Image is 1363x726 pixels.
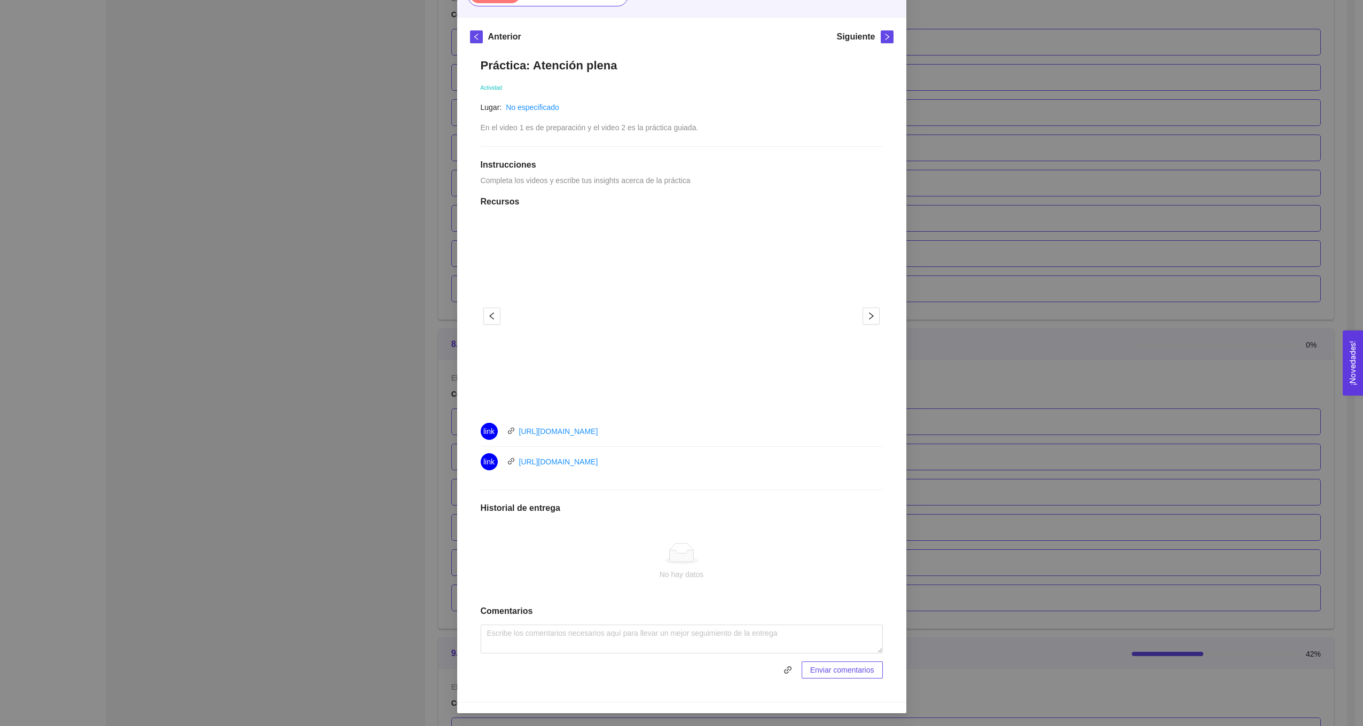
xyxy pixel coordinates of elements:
[836,30,875,43] h5: Siguiente
[1343,330,1363,396] button: Open Feedback Widget
[481,606,883,617] h1: Comentarios
[481,160,883,170] h1: Instrucciones
[481,503,883,514] h1: Historial de entrega
[519,427,598,436] a: [URL][DOMAIN_NAME]
[780,666,796,674] span: link
[481,196,883,207] h1: Recursos
[481,85,503,91] span: Actividad
[483,307,500,325] button: left
[779,661,796,678] button: link
[881,30,894,43] button: right
[471,33,482,41] span: left
[481,123,699,132] span: En el video 1 es de preparación y el video 2 es la práctica guiada.
[802,661,883,678] button: Enviar comentarios
[481,58,883,73] h1: Práctica: Atención plena
[881,33,893,41] span: right
[669,397,682,398] button: 1
[484,312,500,320] span: left
[483,423,495,440] span: link
[470,30,483,43] button: left
[810,664,874,676] span: Enviar comentarios
[481,176,691,185] span: Completa los videos y escribe tus insights acerca de la práctica
[488,30,521,43] h5: Anterior
[507,457,515,465] span: link
[489,569,874,580] div: No hay datos
[685,397,694,398] button: 2
[863,312,879,320] span: right
[507,427,515,435] span: link
[506,103,559,112] a: No especificado
[483,453,495,470] span: link
[481,101,502,113] article: Lugar:
[779,666,796,674] span: link
[863,307,880,325] button: right
[519,457,598,466] a: [URL][DOMAIN_NAME]
[511,220,852,412] iframe: Judith 6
